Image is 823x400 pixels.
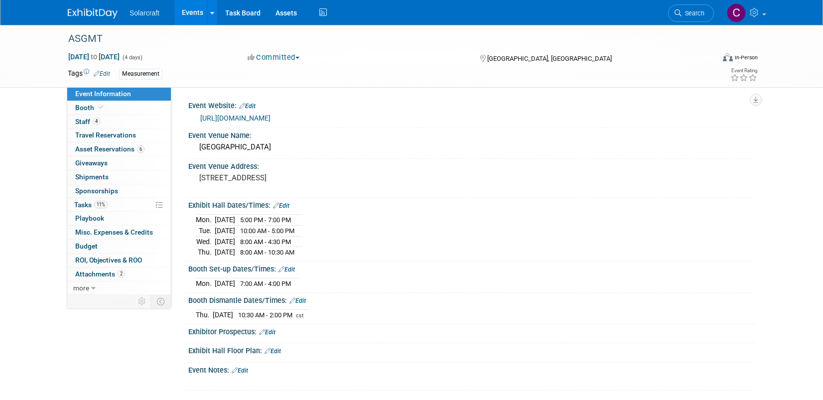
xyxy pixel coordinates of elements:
span: Travel Reservations [75,131,136,139]
a: Edit [273,202,289,209]
div: [GEOGRAPHIC_DATA] [196,139,748,155]
span: [DATE] [DATE] [68,52,120,61]
div: Event Notes: [188,363,755,376]
span: Solarcraft [130,9,159,17]
a: Asset Reservations6 [67,142,171,156]
td: Personalize Event Tab Strip [134,295,151,308]
td: [DATE] [215,236,235,247]
div: Booth Set-up Dates/Times: [188,262,755,274]
div: Event Website: [188,98,755,111]
span: Asset Reservations [75,145,144,153]
a: Attachments2 [67,267,171,281]
div: In-Person [734,54,758,61]
a: Edit [232,367,248,374]
span: Sponsorships [75,187,118,195]
a: Giveaways [67,156,171,170]
a: Travel Reservations [67,129,171,142]
div: Booth Dismantle Dates/Times: [188,293,755,306]
td: Toggle Event Tabs [151,295,171,308]
a: Playbook [67,212,171,225]
td: Wed. [196,236,215,247]
td: Tags [68,68,110,80]
a: Edit [94,70,110,77]
a: Tasks11% [67,198,171,212]
td: Mon. [196,215,215,226]
a: Booth [67,101,171,115]
img: ExhibitDay [68,8,118,18]
span: Misc. Expenses & Credits [75,228,153,236]
a: Edit [239,103,256,110]
span: 7:00 AM - 4:00 PM [240,280,291,287]
span: to [89,53,99,61]
a: Shipments [67,170,171,184]
img: Chuck Goding [727,3,746,22]
span: Tasks [74,201,108,209]
span: ROI, Objectives & ROO [75,256,142,264]
div: Exhibit Hall Floor Plan: [188,343,755,356]
div: Event Venue Address: [188,159,755,171]
span: (4 days) [122,54,142,61]
span: Booth [75,104,106,112]
span: Playbook [75,214,104,222]
a: ROI, Objectives & ROO [67,254,171,267]
a: Edit [265,348,281,355]
a: Misc. Expenses & Credits [67,226,171,239]
span: 8:00 AM - 10:30 AM [240,249,294,256]
span: 8:00 AM - 4:30 PM [240,238,291,246]
span: more [73,284,89,292]
a: Staff4 [67,115,171,129]
div: Event Rating [730,68,757,73]
div: ASGMT [65,30,699,48]
td: Tue. [196,226,215,237]
div: Exhibit Hall Dates/Times: [188,198,755,211]
span: Shipments [75,173,109,181]
td: Thu. [196,247,215,258]
img: Format-Inperson.png [723,53,733,61]
span: 2 [118,270,125,277]
a: Edit [289,297,306,304]
a: more [67,281,171,295]
a: Budget [67,240,171,253]
span: 10:30 AM - 2:00 PM [238,311,292,319]
a: Edit [278,266,295,273]
div: Event Format [655,52,758,67]
span: Search [682,9,704,17]
span: 11% [94,201,108,208]
pre: [STREET_ADDRESS] [199,173,413,182]
a: [URL][DOMAIN_NAME] [200,114,271,122]
a: Edit [259,329,275,336]
button: Committed [244,52,303,63]
span: 10:00 AM - 5:00 PM [240,227,294,235]
div: Event Venue Name: [188,128,755,140]
span: Budget [75,242,98,250]
span: Giveaways [75,159,108,167]
div: Measurement [119,69,162,79]
span: Attachments [75,270,125,278]
td: [DATE] [215,215,235,226]
a: Sponsorships [67,184,171,198]
td: [DATE] [215,278,235,289]
a: Event Information [67,87,171,101]
a: Search [668,4,714,22]
i: Booth reservation complete [99,105,104,110]
td: [DATE] [215,226,235,237]
span: 6 [137,145,144,153]
span: Event Information [75,90,131,98]
span: cst [296,312,304,319]
span: 4 [93,118,100,125]
span: Staff [75,118,100,126]
td: Thu. [196,310,213,320]
span: [GEOGRAPHIC_DATA], [GEOGRAPHIC_DATA] [487,55,612,62]
td: [DATE] [215,247,235,258]
td: Mon. [196,278,215,289]
div: Exhibitor Prospectus: [188,324,755,337]
td: [DATE] [213,310,233,320]
span: 5:00 PM - 7:00 PM [240,216,291,224]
